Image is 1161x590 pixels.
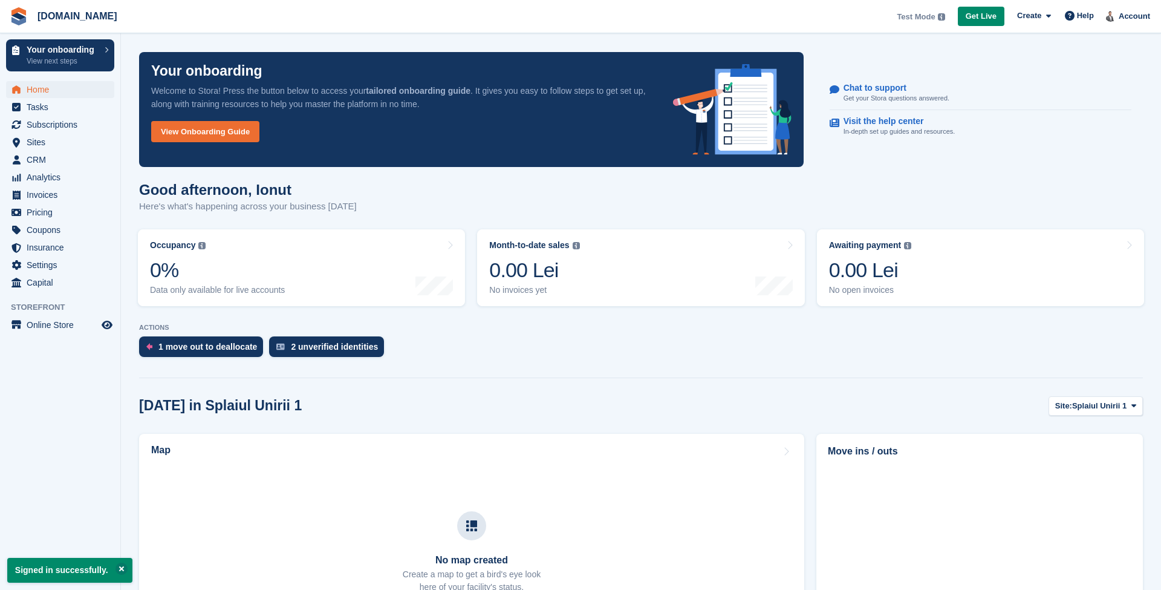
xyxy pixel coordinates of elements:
h2: [DATE] in Splaiul Unirii 1 [139,398,302,414]
a: 1 move out to deallocate [139,336,269,363]
div: 0% [150,258,285,283]
p: Signed in successfully. [7,558,132,583]
a: menu [6,99,114,116]
p: Here's what's happening across your business [DATE] [139,200,357,214]
a: menu [6,257,114,274]
h2: Map [151,445,171,456]
span: CRM [27,151,99,168]
span: Create [1017,10,1041,22]
a: Chat to support Get your Stora questions answered. [830,77,1131,110]
div: Awaiting payment [829,240,902,251]
span: Home [27,81,99,98]
img: verify_identity-adf6edd0f0f0b5bbfe63781bf79b02c33cf7c696d77639b501bdc392416b5a36.svg [276,343,285,350]
span: Account [1119,10,1150,22]
img: icon-info-grey-7440780725fd019a000dd9b08b2336e03edf1995a4989e88bcd33f0948082b44.svg [198,242,206,249]
p: Your onboarding [151,64,262,78]
a: menu [6,239,114,256]
div: 1 move out to deallocate [158,342,257,352]
p: Get your Stora questions answered. [844,93,949,103]
a: Visit the help center In-depth set up guides and resources. [830,110,1131,143]
span: Analytics [27,169,99,186]
a: Awaiting payment 0.00 Lei No open invoices [817,229,1144,306]
span: Get Live [966,10,997,22]
a: menu [6,81,114,98]
a: Month-to-date sales 0.00 Lei No invoices yet [477,229,804,306]
a: menu [6,274,114,291]
div: 0.00 Lei [489,258,579,283]
span: Pricing [27,204,99,221]
img: icon-info-grey-7440780725fd019a000dd9b08b2336e03edf1995a4989e88bcd33f0948082b44.svg [938,13,945,21]
p: Chat to support [844,83,940,93]
a: menu [6,134,114,151]
p: Welcome to Stora! Press the button below to access your . It gives you easy to follow steps to ge... [151,84,654,111]
a: Get Live [958,7,1004,27]
p: In-depth set up guides and resources. [844,126,955,137]
span: Help [1077,10,1094,22]
a: menu [6,151,114,168]
strong: tailored onboarding guide [366,86,470,96]
span: Coupons [27,221,99,238]
a: menu [6,116,114,133]
div: Month-to-date sales [489,240,569,251]
img: onboarding-info-6c161a55d2c0e0a8cae90662b2fe09162a5109e8cc188191df67fb4f79e88e88.svg [673,64,792,155]
img: Ionut Grigorescu [1105,10,1117,22]
a: menu [6,316,114,333]
a: [DOMAIN_NAME] [33,6,122,26]
img: icon-info-grey-7440780725fd019a000dd9b08b2336e03edf1995a4989e88bcd33f0948082b44.svg [904,242,911,249]
div: No open invoices [829,285,912,295]
p: Visit the help center [844,116,946,126]
div: 2 unverified identities [291,342,378,352]
a: 2 unverified identities [269,336,390,363]
span: Sites [27,134,99,151]
p: ACTIONS [139,324,1143,332]
span: Site: [1055,400,1072,412]
div: 0.00 Lei [829,258,912,283]
span: Invoices [27,186,99,203]
img: stora-icon-8386f47178a22dfd0bd8f6a31ec36ba5ce8667c1dd55bd0f319d3a0aa187defe.svg [10,7,28,25]
button: Site: Splaiul Unirii 1 [1049,396,1143,416]
span: Online Store [27,316,99,333]
a: menu [6,169,114,186]
span: Storefront [11,301,120,313]
a: menu [6,204,114,221]
a: menu [6,221,114,238]
p: Your onboarding [27,45,99,54]
span: Capital [27,274,99,291]
div: No invoices yet [489,285,579,295]
h2: Move ins / outs [828,444,1131,459]
p: View next steps [27,56,99,67]
span: Test Mode [897,11,935,23]
h3: No map created [403,555,541,566]
div: Occupancy [150,240,195,251]
div: Data only available for live accounts [150,285,285,295]
span: Insurance [27,239,99,256]
a: View Onboarding Guide [151,121,259,142]
span: Subscriptions [27,116,99,133]
h1: Good afternoon, Ionut [139,182,357,198]
a: Your onboarding View next steps [6,39,114,71]
a: menu [6,186,114,203]
span: Settings [27,257,99,274]
img: move_outs_to_deallocate_icon-f764333ba52eb49d3ac5e1228854f67142a1ed5810a6f6cc68b1a99e826820c5.svg [146,343,152,350]
a: Occupancy 0% Data only available for live accounts [138,229,465,306]
a: Preview store [100,318,114,332]
img: map-icn-33ee37083ee616e46c38cad1a60f524a97daa1e2b2c8c0bc3eb3415660979fc1.svg [466,520,477,531]
span: Splaiul Unirii 1 [1072,400,1127,412]
img: icon-info-grey-7440780725fd019a000dd9b08b2336e03edf1995a4989e88bcd33f0948082b44.svg [573,242,580,249]
span: Tasks [27,99,99,116]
